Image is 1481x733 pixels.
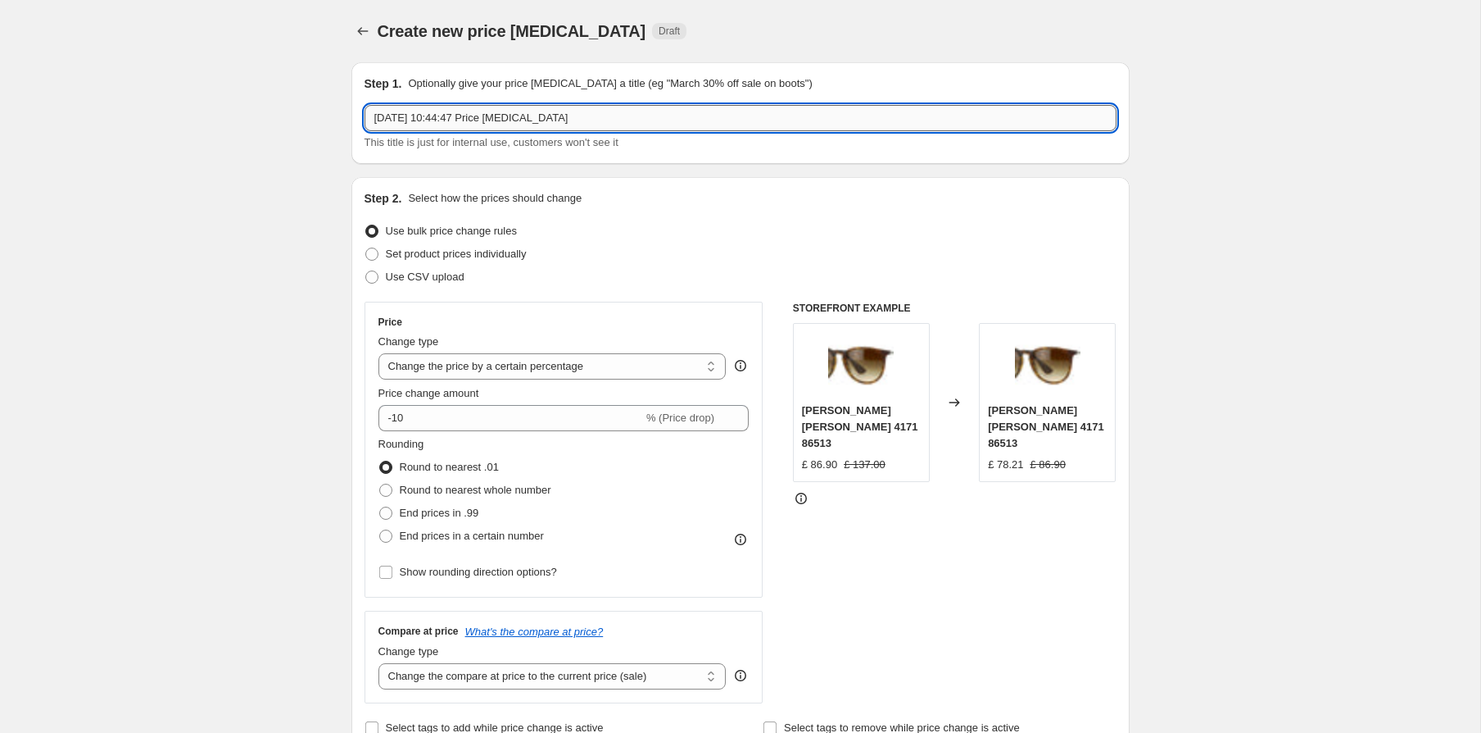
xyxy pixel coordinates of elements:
span: End prices in a certain number [400,530,544,542]
input: -15 [378,405,643,431]
span: Price change amount [378,387,479,399]
button: Price change jobs [351,20,374,43]
h2: Step 2. [365,190,402,207]
span: Change type [378,645,439,658]
div: help [732,667,749,684]
span: [PERSON_NAME] [PERSON_NAME] 4171 86513 [802,404,918,449]
span: Rounding [378,438,424,450]
span: Change type [378,335,439,348]
h2: Step 1. [365,75,402,92]
div: help [732,357,749,374]
button: What's the compare at price? [465,626,604,638]
h3: Price [378,316,402,329]
p: Optionally give your price [MEDICAL_DATA] a title (eg "March 30% off sale on boots") [408,75,812,92]
img: ray-ban-erika-4171-86513-hd-1_80x.jpg [828,332,894,398]
span: Use bulk price change rules [386,225,517,237]
img: ray-ban-erika-4171-86513-hd-1_80x.jpg [1015,332,1080,398]
span: [PERSON_NAME] [PERSON_NAME] 4171 86513 [988,404,1104,449]
span: Show rounding direction options? [400,566,557,578]
input: 30% off holiday sale [365,105,1116,131]
span: £ 137.00 [844,458,885,471]
p: Select how the prices should change [408,190,582,207]
h3: Compare at price [378,625,459,638]
span: £ 86.90 [1030,458,1066,471]
span: Draft [659,25,680,38]
span: Create new price [MEDICAL_DATA] [378,22,646,40]
span: Round to nearest whole number [400,484,551,496]
h6: STOREFRONT EXAMPLE [793,302,1116,315]
span: Use CSV upload [386,271,464,283]
span: £ 78.21 [988,458,1023,471]
span: This title is just for internal use, customers won't see it [365,136,618,148]
span: Set product prices individually [386,248,527,260]
span: End prices in .99 [400,507,479,519]
span: % (Price drop) [646,412,714,424]
span: Round to nearest .01 [400,461,499,473]
span: £ 86.90 [802,458,837,471]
